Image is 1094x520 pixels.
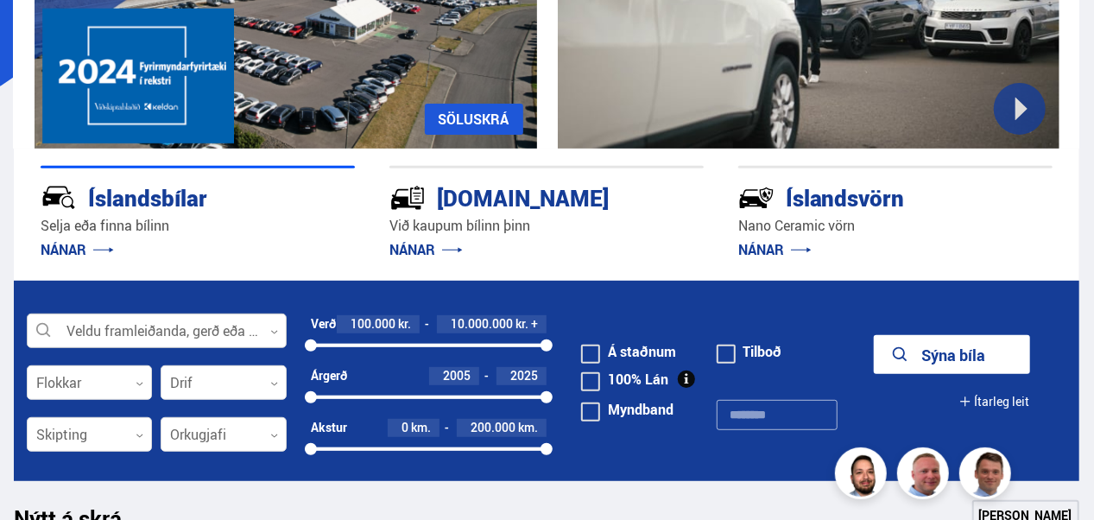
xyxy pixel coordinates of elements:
[41,181,294,212] div: Íslandsbílar
[425,104,523,135] a: SÖLUSKRÁ
[581,403,673,416] label: Myndband
[311,369,347,383] div: Árgerð
[14,7,66,59] button: Open LiveChat chat widget
[581,345,676,358] label: Á staðnum
[402,419,408,435] span: 0
[738,240,812,259] a: NÁNAR
[451,315,513,332] span: 10.000.000
[443,367,471,384] span: 2005
[389,180,426,216] img: tr5P-W3DuiFaO7aO.svg
[471,419,515,435] span: 200.000
[389,181,642,212] div: [DOMAIN_NAME]
[838,450,889,502] img: nhp88E3Fdnt1Opn2.png
[738,181,991,212] div: Íslandsvörn
[738,216,1053,236] p: Nano Ceramic vörn
[515,317,528,331] span: kr.
[311,317,336,331] div: Verð
[717,345,782,358] label: Tilboð
[41,216,355,236] p: Selja eða finna bílinn
[41,180,77,216] img: JRvxyua_JYH6wB4c.svg
[389,240,463,259] a: NÁNAR
[518,421,538,434] span: km.
[738,180,775,216] img: -Svtn6bYgwAsiwNX.svg
[874,335,1030,374] button: Sýna bíla
[531,317,538,331] span: +
[398,317,411,331] span: kr.
[959,382,1029,421] button: Ítarleg leit
[41,240,114,259] a: NÁNAR
[389,216,704,236] p: Við kaupum bílinn þinn
[351,315,395,332] span: 100.000
[962,450,1014,502] img: FbJEzSuNWCJXmdc-.webp
[411,421,431,434] span: km.
[900,450,952,502] img: siFngHWaQ9KaOqBr.png
[311,421,347,434] div: Akstur
[581,372,668,386] label: 100% Lán
[510,367,538,384] span: 2025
